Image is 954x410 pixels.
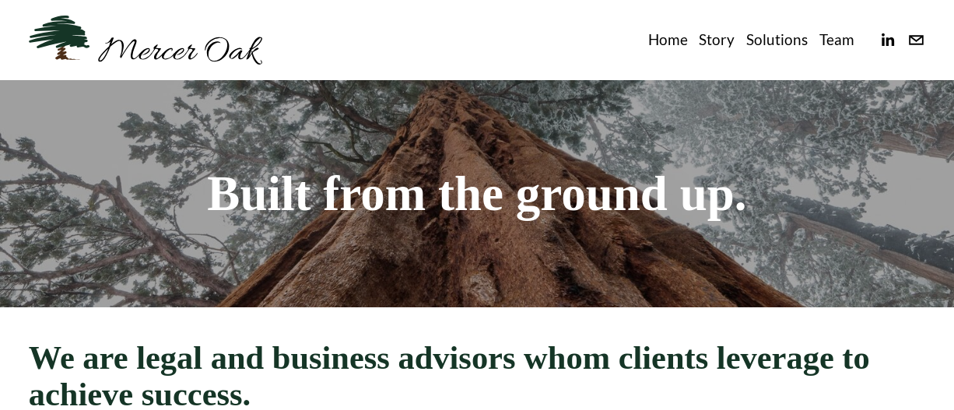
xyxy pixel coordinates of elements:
[699,27,735,52] a: Story
[746,27,808,52] a: Solutions
[907,31,925,49] a: info@merceroaklaw.com
[29,168,925,219] h1: Built from the ground up.
[648,27,688,52] a: Home
[879,31,896,49] a: linkedin-unauth
[819,27,854,52] a: Team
